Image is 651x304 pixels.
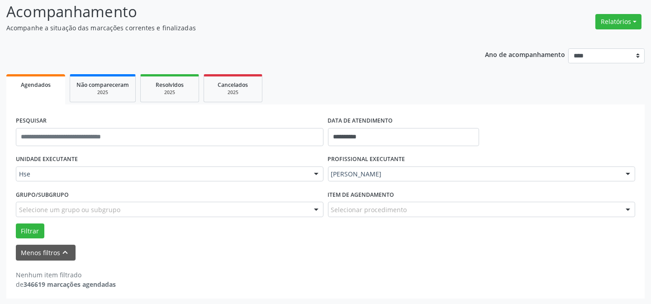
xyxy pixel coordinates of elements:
[76,81,129,89] span: Não compareceram
[218,81,248,89] span: Cancelados
[19,170,305,179] span: Hse
[21,81,51,89] span: Agendados
[328,152,405,166] label: PROFISSIONAL EXECUTANTE
[331,205,407,214] span: Selecionar procedimento
[61,247,71,257] i: keyboard_arrow_up
[16,245,76,261] button: Menos filtroskeyboard_arrow_up
[485,48,565,60] p: Ano de acompanhamento
[595,14,641,29] button: Relatórios
[6,23,453,33] p: Acompanhe a situação das marcações correntes e finalizadas
[16,188,69,202] label: Grupo/Subgrupo
[16,280,116,289] div: de
[328,188,394,202] label: Item de agendamento
[16,114,47,128] label: PESQUISAR
[76,89,129,96] div: 2025
[331,170,617,179] span: [PERSON_NAME]
[24,280,116,289] strong: 346619 marcações agendadas
[19,205,120,214] span: Selecione um grupo ou subgrupo
[156,81,184,89] span: Resolvidos
[16,152,78,166] label: UNIDADE EXECUTANTE
[6,0,453,23] p: Acompanhamento
[147,89,192,96] div: 2025
[16,223,44,239] button: Filtrar
[16,270,116,280] div: Nenhum item filtrado
[328,114,393,128] label: DATA DE ATENDIMENTO
[210,89,256,96] div: 2025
